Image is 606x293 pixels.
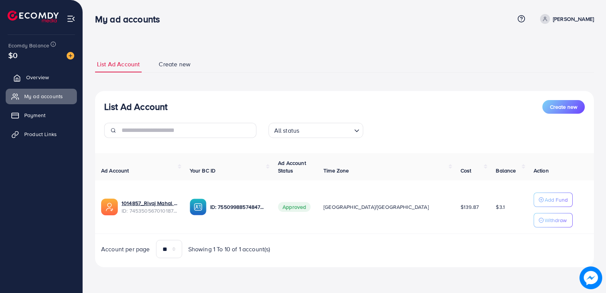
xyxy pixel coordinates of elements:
[550,103,577,111] span: Create new
[273,125,301,136] span: All status
[269,123,363,138] div: Search for option
[278,202,311,212] span: Approved
[545,216,567,225] p: Withdraw
[6,108,77,123] a: Payment
[537,14,594,24] a: [PERSON_NAME]
[461,203,479,211] span: $139.87
[190,167,216,174] span: Your BC ID
[545,195,568,204] p: Add Fund
[534,167,549,174] span: Action
[122,199,178,215] div: <span class='underline'>1014857_Rivaj Mahal Personal 2_1735404529188</span></br>7453505670101876752
[6,70,77,85] a: Overview
[95,14,166,25] h3: My ad accounts
[101,167,129,174] span: Ad Account
[579,266,602,289] img: image
[122,207,178,215] span: ID: 7453505670101876752
[97,60,140,69] span: List Ad Account
[6,127,77,142] a: Product Links
[496,167,516,174] span: Balance
[323,167,349,174] span: Time Zone
[534,213,573,227] button: Withdraw
[190,199,206,215] img: ic-ba-acc.ded83a64.svg
[6,89,77,104] a: My ad accounts
[553,14,594,24] p: [PERSON_NAME]
[67,14,75,23] img: menu
[159,60,191,69] span: Create new
[534,193,573,207] button: Add Fund
[101,199,118,215] img: ic-ads-acc.e4c84228.svg
[67,52,74,60] img: image
[278,159,306,174] span: Ad Account Status
[24,130,57,138] span: Product Links
[188,245,270,254] span: Showing 1 To 10 of 1 account(s)
[101,245,150,254] span: Account per page
[496,203,505,211] span: $3.1
[122,199,178,207] a: 1014857_Rivaj Mahal Personal 2_1735404529188
[323,203,429,211] span: [GEOGRAPHIC_DATA]/[GEOGRAPHIC_DATA]
[301,124,351,136] input: Search for option
[210,202,266,212] p: ID: 7550998857484779527
[26,74,49,81] span: Overview
[24,111,45,119] span: Payment
[104,101,167,112] h3: List Ad Account
[8,42,49,49] span: Ecomdy Balance
[461,167,472,174] span: Cost
[542,100,585,114] button: Create new
[24,92,63,100] span: My ad accounts
[8,11,59,22] img: logo
[8,50,17,61] span: $0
